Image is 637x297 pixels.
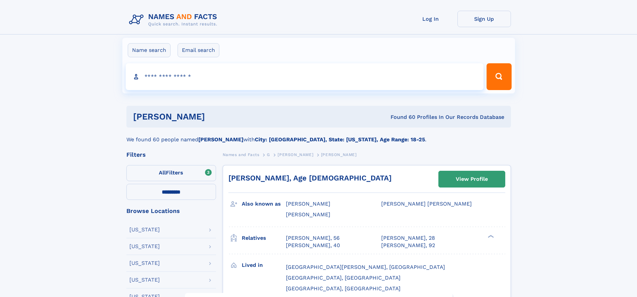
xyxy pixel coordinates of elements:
div: [US_STATE] [129,244,160,249]
a: [PERSON_NAME], 56 [286,234,340,242]
div: [US_STATE] [129,261,160,266]
b: City: [GEOGRAPHIC_DATA], State: [US_STATE], Age Range: 18-25 [255,136,425,143]
span: [PERSON_NAME] [286,201,330,207]
div: We found 60 people named with . [126,128,511,144]
label: Name search [128,43,171,57]
a: [PERSON_NAME] [278,150,313,159]
input: search input [126,63,484,90]
div: Filters [126,152,216,158]
img: Logo Names and Facts [126,11,223,29]
a: Names and Facts [223,150,259,159]
span: [GEOGRAPHIC_DATA], [GEOGRAPHIC_DATA] [286,275,401,281]
span: All [159,169,166,176]
div: View Profile [456,171,488,187]
div: Found 60 Profiles In Our Records Database [298,114,504,121]
a: [PERSON_NAME], Age [DEMOGRAPHIC_DATA] [228,174,392,182]
span: [PERSON_NAME] [278,152,313,157]
button: Search Button [487,63,511,90]
span: [PERSON_NAME] [PERSON_NAME] [381,201,472,207]
label: Filters [126,165,216,181]
a: Sign Up [457,11,511,27]
a: [PERSON_NAME], 92 [381,242,435,249]
h3: Lived in [242,259,286,271]
span: [PERSON_NAME] [321,152,357,157]
div: [US_STATE] [129,277,160,283]
h3: Relatives [242,232,286,244]
div: Browse Locations [126,208,216,214]
h1: [PERSON_NAME] [133,113,298,121]
div: [US_STATE] [129,227,160,232]
a: G [267,150,270,159]
a: [PERSON_NAME], 28 [381,234,435,242]
label: Email search [178,43,219,57]
a: Log In [404,11,457,27]
span: G [267,152,270,157]
span: [GEOGRAPHIC_DATA][PERSON_NAME], [GEOGRAPHIC_DATA] [286,264,445,270]
a: [PERSON_NAME], 40 [286,242,340,249]
b: [PERSON_NAME] [198,136,243,143]
a: View Profile [439,171,505,187]
span: [GEOGRAPHIC_DATA], [GEOGRAPHIC_DATA] [286,285,401,292]
span: [PERSON_NAME] [286,211,330,218]
div: ❯ [486,234,494,238]
h3: Also known as [242,198,286,210]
